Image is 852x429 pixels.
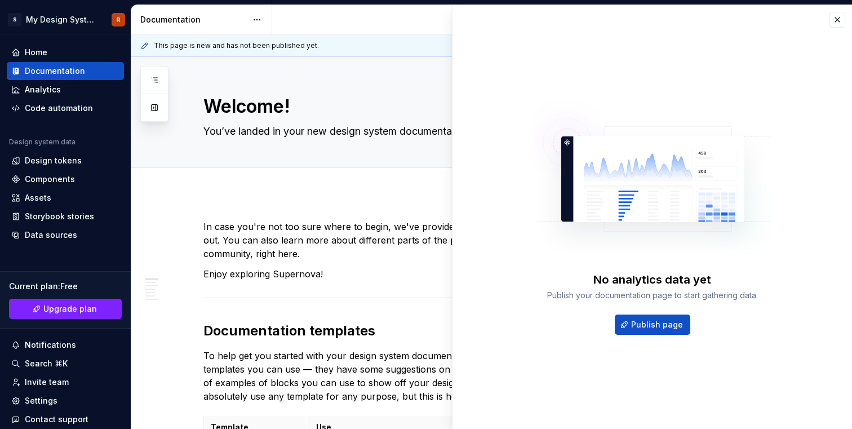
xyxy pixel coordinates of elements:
a: Home [7,43,124,61]
div: Components [25,174,75,185]
a: Storybook stories [7,207,124,225]
a: Assets [7,189,124,207]
div: Documentation [25,65,85,77]
div: Home [25,47,47,58]
a: Settings [7,392,124,410]
h2: Documentation templates [203,322,605,340]
div: My Design System [26,14,98,25]
textarea: Welcome! [201,93,602,120]
div: Publish your documentation page to start gathering data. [547,290,758,301]
div: No analytics data yet [593,272,711,288]
div: Notifications [25,339,76,351]
div: Contact support [25,414,88,425]
div: Search ⌘K [25,358,68,369]
div: Settings [25,395,57,406]
a: Analytics [7,81,124,99]
button: SMy Design SystemR [2,7,128,32]
div: Data sources [25,229,77,241]
span: Upgrade plan [43,303,97,315]
div: Design tokens [25,155,82,166]
p: In case you're not too sure where to begin, we've provided some templates for you to fill out. Yo... [203,220,605,260]
div: Invite team [25,377,69,388]
p: Enjoy exploring Supernova! [203,267,605,281]
div: S [8,13,21,26]
span: This page is new and has not been published yet. [154,41,319,50]
a: Design tokens [7,152,124,170]
textarea: You’ve landed in your new design system documentation. [201,122,602,140]
div: Current plan : Free [9,281,122,292]
button: Contact support [7,410,124,428]
a: Data sources [7,226,124,244]
button: Upgrade plan [9,299,122,319]
div: R [117,15,121,24]
div: Documentation [140,14,247,25]
button: Publish page [615,315,690,335]
span: Publish page [631,319,683,330]
div: Design system data [9,138,76,147]
button: Search ⌘K [7,355,124,373]
a: Components [7,170,124,188]
a: Invite team [7,373,124,391]
div: Code automation [25,103,93,114]
div: Analytics [25,84,61,95]
div: Assets [25,192,51,204]
p: To help get you started with your design system documentation, we’ve added some templates you can... [203,349,605,403]
div: Storybook stories [25,211,94,222]
button: Notifications [7,336,124,354]
a: Code automation [7,99,124,117]
a: Documentation [7,62,124,80]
